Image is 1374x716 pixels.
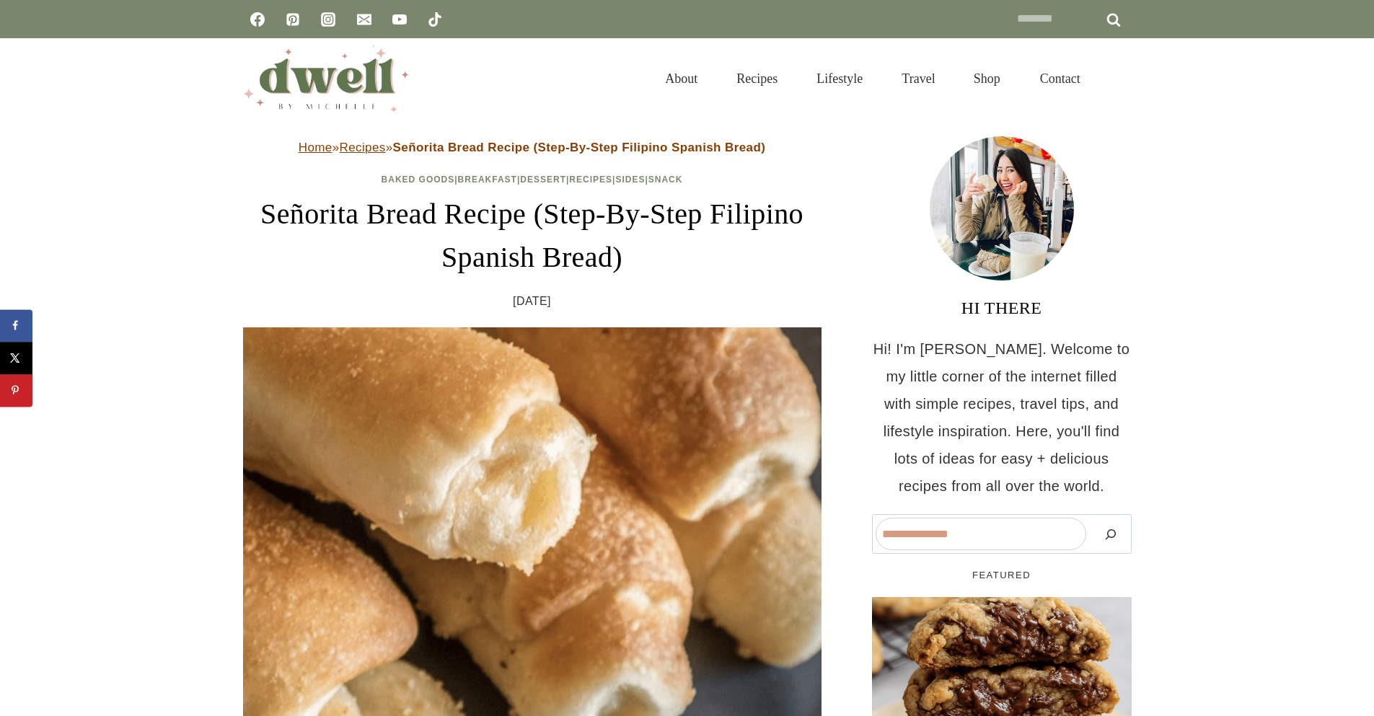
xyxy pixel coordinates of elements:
a: Instagram [314,5,343,34]
a: Home [299,141,333,154]
a: TikTok [420,5,449,34]
a: Breakfast [458,174,517,185]
strong: Señorita Bread Recipe (Step-By-Step Filipino Spanish Bread) [393,141,766,154]
a: Dessert [520,174,566,185]
a: Recipes [717,53,797,104]
a: Facebook [243,5,272,34]
a: About [646,53,717,104]
a: Lifestyle [797,53,882,104]
h3: HI THERE [872,295,1132,321]
a: Recipes [340,141,386,154]
a: Snack [648,174,683,185]
a: Baked Goods [382,174,455,185]
span: | | | | | [382,174,683,185]
a: Pinterest [278,5,307,34]
a: Sides [615,174,645,185]
h1: Señorita Bread Recipe (Step-By-Step Filipino Spanish Bread) [243,193,822,279]
span: » » [299,141,766,154]
a: YouTube [385,5,414,34]
a: Contact [1021,53,1100,104]
button: Search [1093,518,1128,550]
nav: Primary Navigation [646,53,1099,104]
h5: FEATURED [872,568,1132,583]
a: Email [350,5,379,34]
a: Shop [954,53,1020,104]
p: Hi! I'm [PERSON_NAME]. Welcome to my little corner of the internet filled with simple recipes, tr... [872,335,1132,500]
button: View Search Form [1107,66,1132,91]
img: DWELL by michelle [243,45,409,112]
a: Recipes [569,174,612,185]
time: [DATE] [513,291,551,312]
a: Travel [882,53,954,104]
